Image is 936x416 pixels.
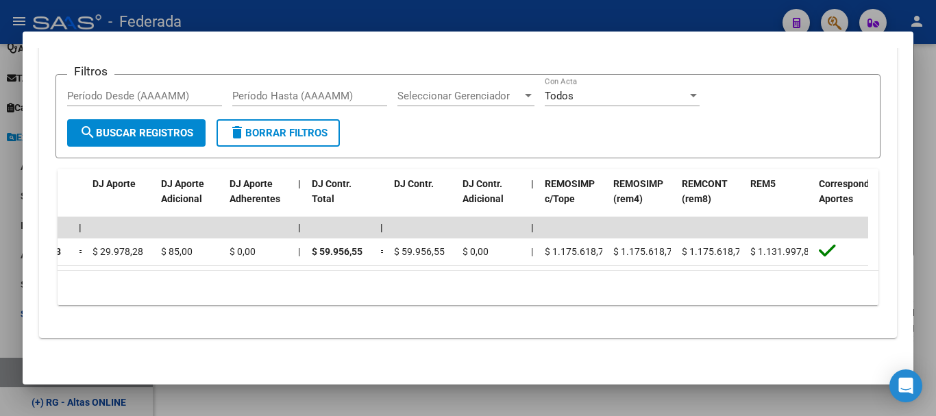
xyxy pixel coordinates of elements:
[224,169,293,230] datatable-header-cell: DJ Aporte Adherentes
[394,178,434,189] span: DJ Contr.
[93,246,143,257] span: $ 29.978,28
[889,369,922,402] div: Open Intercom Messenger
[745,169,813,230] datatable-header-cell: REM5
[161,178,204,205] span: DJ Aporte Adicional
[298,222,301,233] span: |
[682,246,746,257] span: $ 1.175.618,70
[545,178,595,205] span: REMOSIMP c/Tope
[457,169,526,230] datatable-header-cell: DJ Contr. Adicional
[312,246,362,257] span: $ 59.956,55
[463,246,489,257] span: $ 0,00
[229,127,328,139] span: Borrar Filtros
[394,246,445,257] span: $ 59.956,55
[676,169,745,230] datatable-header-cell: REMCONT (rem8)
[613,178,663,205] span: REMOSIMP (rem4)
[397,90,522,102] span: Seleccionar Gerenciador
[531,246,533,257] span: |
[531,222,534,233] span: |
[819,178,875,205] span: Corresponde Aportes
[750,178,776,189] span: REM5
[389,169,457,230] datatable-header-cell: DJ Contr.
[293,169,306,230] datatable-header-cell: |
[156,169,224,230] datatable-header-cell: DJ Aporte Adicional
[79,246,84,257] span: =
[312,178,352,205] span: DJ Contr. Total
[79,222,82,233] span: |
[380,222,383,233] span: |
[230,246,256,257] span: $ 0,00
[79,124,96,140] mat-icon: search
[750,246,815,257] span: $ 1.131.997,82
[380,246,386,257] span: =
[613,246,678,257] span: $ 1.175.618,70
[229,124,245,140] mat-icon: delete
[298,246,300,257] span: |
[161,246,193,257] span: $ 85,00
[682,178,728,205] span: REMCONT (rem8)
[230,178,280,205] span: DJ Aporte Adherentes
[67,64,114,79] h3: Filtros
[463,178,504,205] span: DJ Contr. Adicional
[87,169,156,230] datatable-header-cell: DJ Aporte
[67,119,206,147] button: Buscar Registros
[306,169,375,230] datatable-header-cell: DJ Contr. Total
[298,178,301,189] span: |
[217,119,340,147] button: Borrar Filtros
[79,127,193,139] span: Buscar Registros
[93,178,136,189] span: DJ Aporte
[813,169,882,230] datatable-header-cell: Corresponde Aportes
[526,169,539,230] datatable-header-cell: |
[545,90,574,102] span: Todos
[545,246,609,257] span: $ 1.175.618,70
[539,169,608,230] datatable-header-cell: REMOSIMP c/Tope
[531,178,534,189] span: |
[608,169,676,230] datatable-header-cell: REMOSIMP (rem4)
